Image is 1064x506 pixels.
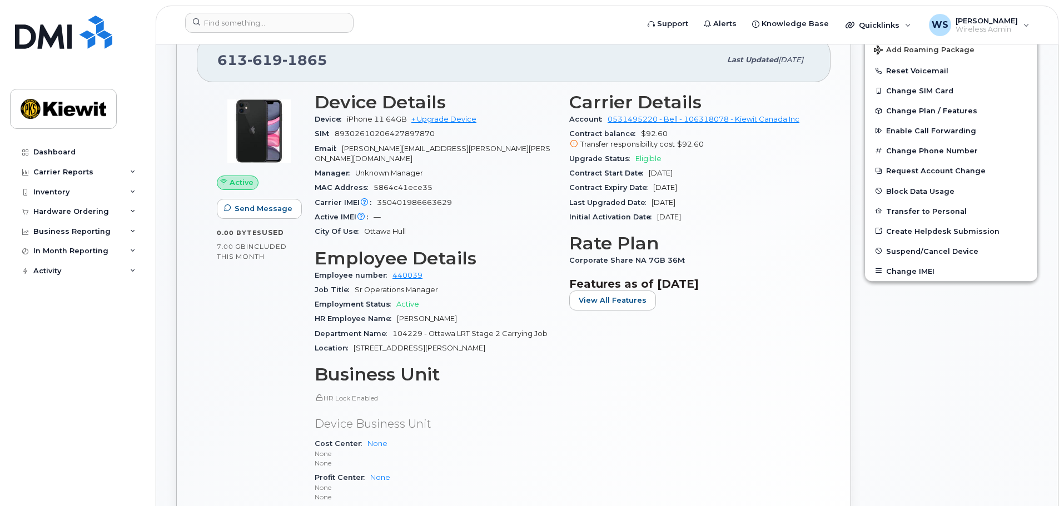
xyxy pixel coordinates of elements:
[411,115,476,123] a: + Upgrade Device
[217,199,302,219] button: Send Message
[865,241,1037,261] button: Suspend/Cancel Device
[579,295,647,305] span: View All Features
[744,13,837,35] a: Knowledge Base
[956,25,1018,34] span: Wireless Admin
[865,161,1037,181] button: Request Account Change
[262,228,284,237] span: used
[282,52,327,68] span: 1865
[657,213,681,221] span: [DATE]
[315,458,556,468] p: None
[315,115,347,123] span: Device
[315,344,354,352] span: Location
[315,300,396,308] span: Employment Status
[396,300,419,308] span: Active
[569,290,656,310] button: View All Features
[865,61,1037,81] button: Reset Voicemail
[315,183,374,192] span: MAC Address
[865,121,1037,141] button: Enable Call Forwarding
[569,256,690,264] span: Corporate Share NA 7GB 36M
[569,129,811,149] span: $92.60
[392,329,548,338] span: 104229 - Ottawa LRT Stage 2 Carrying Job
[217,52,327,68] span: 613
[649,169,673,177] span: [DATE]
[569,129,641,138] span: Contract balance
[335,129,435,138] span: 89302610206427897870
[315,492,556,502] p: None
[315,144,342,153] span: Email
[778,56,803,64] span: [DATE]
[315,473,370,482] span: Profit Center
[1016,458,1056,498] iframe: Messenger Launcher
[569,213,657,221] span: Initial Activation Date
[956,16,1018,25] span: [PERSON_NAME]
[397,314,457,323] span: [PERSON_NAME]
[315,393,556,403] p: HR Lock Enabled
[859,21,899,29] span: Quicklinks
[315,129,335,138] span: SIM
[635,154,662,163] span: Eligible
[315,314,397,323] span: HR Employee Name
[874,46,974,56] span: Add Roaming Package
[865,141,1037,161] button: Change Phone Number
[217,243,246,251] span: 7.00 GB
[932,18,948,32] span: WS
[185,13,354,33] input: Find something...
[355,285,438,294] span: Sr Operations Manager
[217,242,287,260] span: included this month
[886,107,977,115] span: Change Plan / Features
[865,221,1037,241] a: Create Helpdesk Submission
[364,227,406,236] span: Ottawa Hull
[315,271,392,279] span: Employee number
[608,115,799,123] a: 0531495220 - Bell - 106318078 - Kiewit Canada Inc
[230,177,253,188] span: Active
[315,416,556,432] p: Device Business Unit
[865,181,1037,201] button: Block Data Usage
[315,329,392,338] span: Department Name
[315,169,355,177] span: Manager
[921,14,1037,36] div: William Sansom
[569,169,649,177] span: Contract Start Date
[677,140,704,148] span: $92.60
[865,201,1037,221] button: Transfer to Personal
[580,140,675,148] span: Transfer responsibility cost
[865,101,1037,121] button: Change Plan / Features
[315,198,377,207] span: Carrier IMEI
[355,169,423,177] span: Unknown Manager
[762,18,829,29] span: Knowledge Base
[347,115,407,123] span: iPhone 11 64GB
[315,92,556,112] h3: Device Details
[392,271,422,279] a: 440039
[315,227,364,236] span: City Of Use
[315,439,367,448] span: Cost Center
[569,277,811,290] h3: Features as of [DATE]
[569,198,652,207] span: Last Upgraded Date
[569,154,635,163] span: Upgrade Status
[367,439,387,448] a: None
[865,261,1037,281] button: Change IMEI
[315,449,556,458] p: None
[374,183,432,192] span: 5864c41ece35
[569,115,608,123] span: Account
[865,81,1037,101] button: Change SIM Card
[315,285,355,294] span: Job Title
[315,144,550,163] span: [PERSON_NAME][EMAIL_ADDRESS][PERSON_NAME][PERSON_NAME][DOMAIN_NAME]
[217,229,262,237] span: 0.00 Bytes
[640,13,696,35] a: Support
[838,14,919,36] div: Quicklinks
[315,213,374,221] span: Active IMEI
[315,483,556,492] p: None
[652,198,675,207] span: [DATE]
[569,183,653,192] span: Contract Expiry Date
[713,18,737,29] span: Alerts
[727,56,778,64] span: Last updated
[569,92,811,112] h3: Carrier Details
[315,364,556,384] h3: Business Unit
[226,98,292,164] img: iPhone_11.jpg
[377,198,452,207] span: 350401986663629
[865,38,1037,61] button: Add Roaming Package
[354,344,485,352] span: [STREET_ADDRESS][PERSON_NAME]
[370,473,390,482] a: None
[886,247,978,255] span: Suspend/Cancel Device
[657,18,688,29] span: Support
[315,248,556,268] h3: Employee Details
